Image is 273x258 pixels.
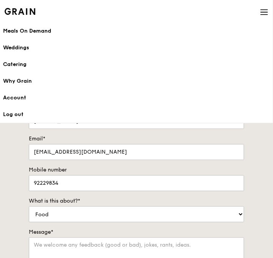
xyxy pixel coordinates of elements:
[3,56,270,73] a: Catering
[29,197,244,205] label: What is this about?*
[29,228,244,236] label: Message*
[3,27,270,35] div: Meals On Demand
[5,8,35,15] img: Grain
[3,39,270,56] a: Weddings
[29,135,244,143] label: Email*
[3,90,270,106] a: Account
[3,106,270,123] a: Log out
[29,166,244,174] label: Mobile number
[3,44,270,52] div: Weddings
[3,77,270,85] div: Why Grain
[3,61,270,68] div: Catering
[3,73,270,90] a: Why Grain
